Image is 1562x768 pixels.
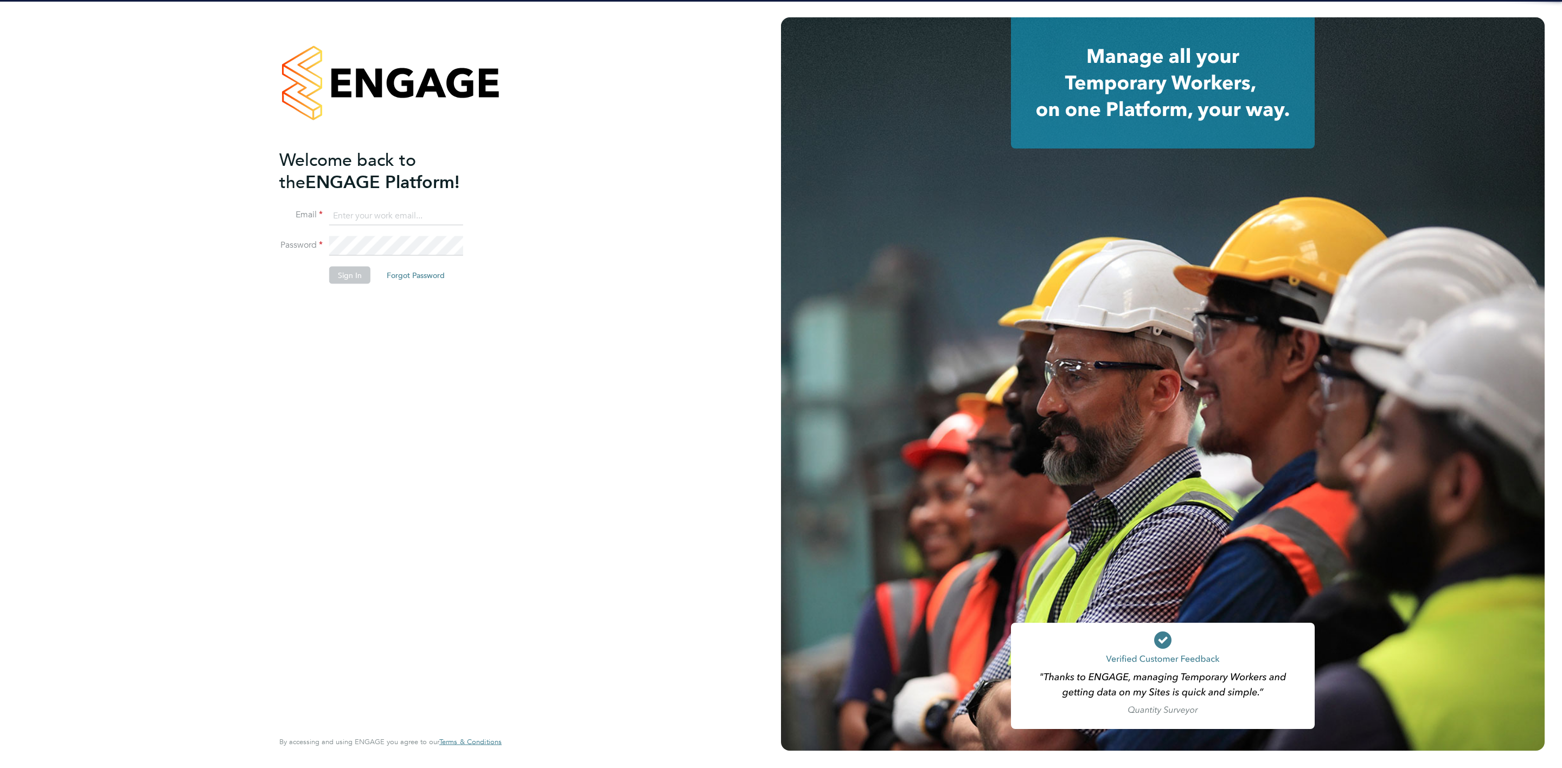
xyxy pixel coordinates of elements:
[279,149,416,192] span: Welcome back to the
[279,149,491,193] h2: ENGAGE Platform!
[378,267,453,284] button: Forgot Password
[439,737,502,746] span: Terms & Conditions
[279,240,323,251] label: Password
[279,209,323,221] label: Email
[329,206,463,225] input: Enter your work email...
[279,737,502,746] span: By accessing and using ENGAGE you agree to our
[329,267,370,284] button: Sign In
[439,738,502,746] a: Terms & Conditions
